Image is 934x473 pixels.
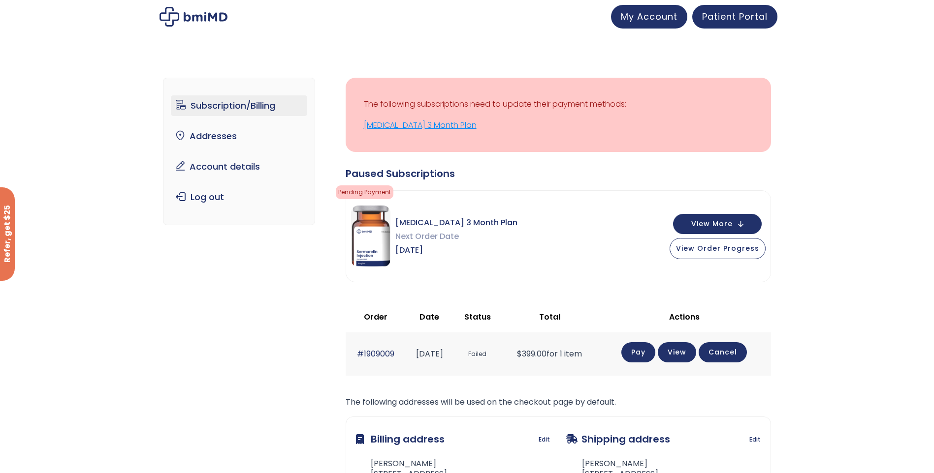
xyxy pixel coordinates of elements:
a: Edit [539,433,550,446]
span: Next Order Date [395,230,517,243]
nav: Account pages [163,78,315,225]
span: Pending Payment [336,185,393,199]
a: Log out [171,187,307,207]
img: sermorelin [351,206,390,267]
td: for 1 item [502,332,598,375]
a: Addresses [171,126,307,147]
time: [DATE] [416,348,443,359]
span: $ [517,348,522,359]
a: [MEDICAL_DATA] 3 Month Plan [364,118,753,132]
a: View [658,342,696,362]
span: View More [691,221,733,227]
p: The following addresses will be used on the checkout page by default. [346,395,771,409]
span: 399.00 [517,348,547,359]
a: Cancel [699,342,747,362]
button: View More [673,214,762,234]
a: Edit [749,433,761,446]
span: Actions [669,311,700,323]
span: Order [364,311,387,323]
span: Failed [458,345,497,363]
span: Date [419,311,439,323]
h3: Billing address [356,427,445,451]
span: My Account [621,10,677,23]
span: Patient Portal [702,10,768,23]
span: View Order Progress [676,243,759,253]
span: Status [464,311,491,323]
h3: Shipping address [566,427,670,451]
a: Subscription/Billing [171,95,307,116]
span: [MEDICAL_DATA] 3 Month Plan [395,216,517,230]
a: Pay [621,342,655,362]
p: The following subscriptions need to update their payment methods: [364,97,753,111]
a: Account details [171,156,307,177]
div: Paused Subscriptions [346,167,771,180]
span: [DATE] [395,243,517,257]
img: My account [160,7,227,27]
a: Patient Portal [692,5,777,29]
a: #1909009 [357,348,394,359]
a: My Account [611,5,687,29]
button: View Order Progress [670,238,766,259]
span: Total [539,311,560,323]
